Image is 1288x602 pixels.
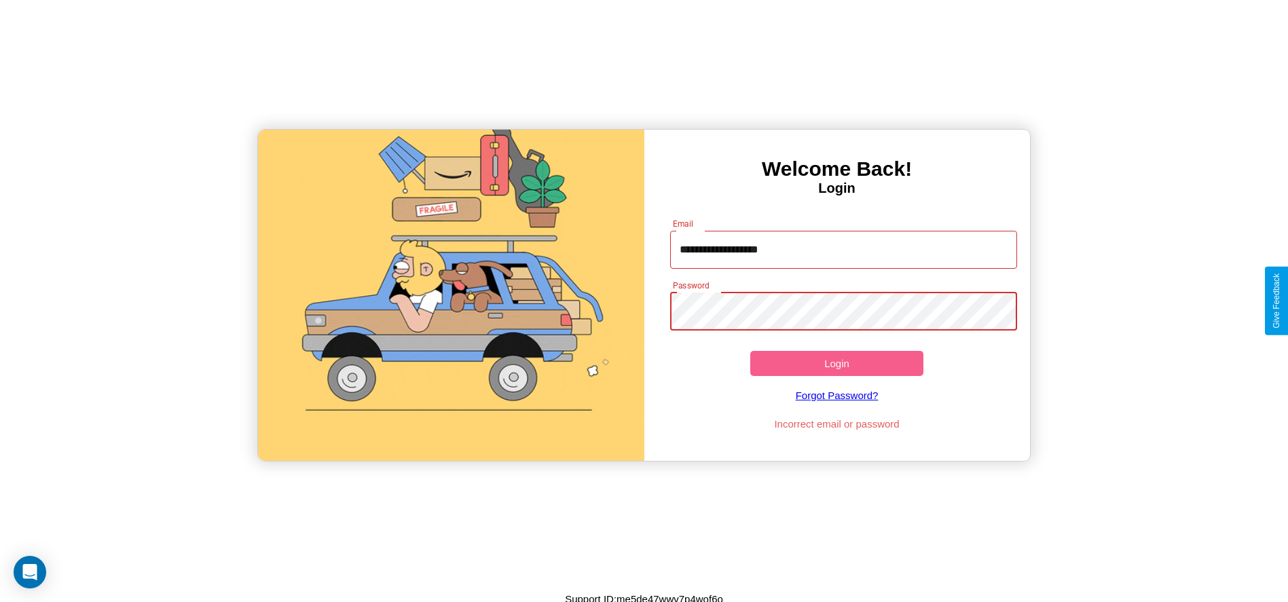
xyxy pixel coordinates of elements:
h4: Login [644,181,1030,196]
button: Login [750,351,924,376]
label: Password [673,280,709,291]
p: Incorrect email or password [663,415,1010,433]
h3: Welcome Back! [644,157,1030,181]
label: Email [673,218,694,229]
div: Give Feedback [1272,274,1281,328]
a: Forgot Password? [663,376,1010,415]
img: gif [258,130,644,461]
div: Open Intercom Messenger [14,556,46,588]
